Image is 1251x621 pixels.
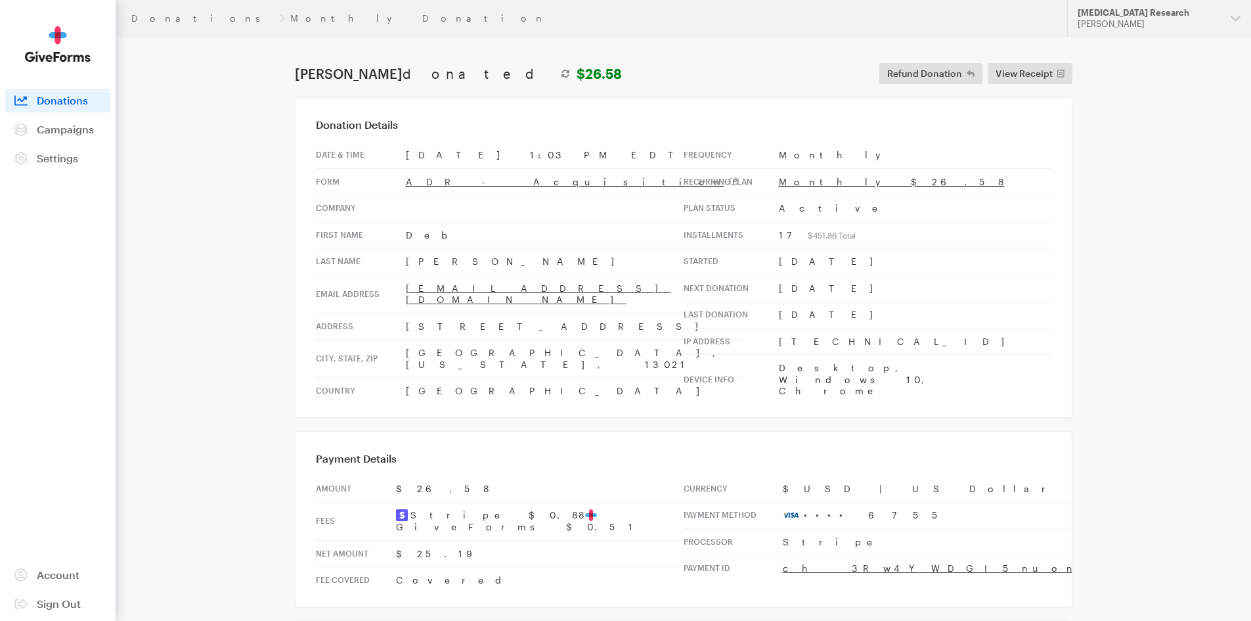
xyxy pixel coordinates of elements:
[684,528,783,555] th: Processor
[396,509,408,521] img: stripe2-5d9aec7fb46365e6c7974577a8dae7ee9b23322d394d28ba5d52000e5e5e0903.svg
[684,555,783,582] th: Payment Id
[406,378,743,404] td: [GEOGRAPHIC_DATA]
[684,142,779,168] th: Frequency
[316,502,396,541] th: Fees
[783,476,1250,502] td: $USD | US Dollar
[684,221,779,248] th: Installments
[396,502,684,541] td: Stripe $0.88 GiveForms $0.51
[779,248,1051,275] td: [DATE]
[406,248,743,275] td: [PERSON_NAME]
[37,597,81,610] span: Sign Out
[684,355,779,404] th: Device info
[403,66,554,81] span: donated
[879,63,982,84] button: Refund Donation
[396,540,684,567] td: $25.19
[396,567,684,593] td: Covered
[577,66,622,81] strong: $26.58
[316,313,406,340] th: Address
[783,528,1250,555] td: Stripe
[684,275,779,302] th: Next donation
[684,195,779,222] th: Plan Status
[25,26,91,62] img: GiveForms
[406,221,743,248] td: Deb
[988,63,1072,84] a: View Receipt
[396,476,684,502] td: $26.58
[316,168,406,195] th: Form
[316,452,1051,465] h3: Payment Details
[684,302,779,329] th: Last donation
[779,176,1005,187] a: Monthly $26.58
[316,221,406,248] th: First Name
[1078,18,1220,30] div: [PERSON_NAME]
[37,94,88,106] span: Donations
[783,502,1250,529] td: •••• 6755
[316,567,396,593] th: Fee Covered
[585,509,597,521] img: favicon-aeed1a25926f1876c519c09abb28a859d2c37b09480cd79f99d23ee3a2171d47.svg
[406,340,743,378] td: [GEOGRAPHIC_DATA], [US_STATE], 13021
[316,118,1051,131] h3: Donation Details
[779,195,1051,222] td: Active
[783,563,1250,574] a: ch_3Rw4YWDGI5nuonMo0juImFSv
[684,502,783,529] th: Payment Method
[406,176,737,187] a: ADR - Acquisition
[316,275,406,313] th: Email address
[316,540,396,567] th: Net Amount
[37,152,78,164] span: Settings
[779,328,1051,355] td: [TECHNICAL_ID]
[37,568,79,581] span: Account
[779,142,1051,168] td: Monthly
[406,283,671,306] a: [EMAIL_ADDRESS][DOMAIN_NAME]
[684,248,779,275] th: Started
[887,66,962,81] span: Refund Donation
[684,168,779,195] th: Recurring Plan
[406,313,743,340] td: [STREET_ADDRESS]
[5,147,110,170] a: Settings
[5,563,110,587] a: Account
[996,66,1053,81] span: View Receipt
[316,378,406,404] th: Country
[779,221,1051,248] td: 17
[5,592,110,616] a: Sign Out
[1078,7,1220,18] div: [MEDICAL_DATA] Research
[295,66,622,81] h1: [PERSON_NAME]
[406,142,743,168] td: [DATE] 1:03 PM EDT
[37,123,94,135] span: Campaigns
[316,476,396,502] th: Amount
[316,340,406,378] th: City, state, zip
[5,118,110,141] a: Campaigns
[779,275,1051,302] td: [DATE]
[5,89,110,112] a: Donations
[808,231,856,240] sub: $451.86 Total
[684,476,783,502] th: Currency
[779,355,1051,404] td: Desktop, Windows 10, Chrome
[779,302,1051,329] td: [DATE]
[684,328,779,355] th: IP address
[316,195,406,222] th: Company
[316,248,406,275] th: Last Name
[131,13,274,24] a: Donations
[316,142,406,168] th: Date & time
